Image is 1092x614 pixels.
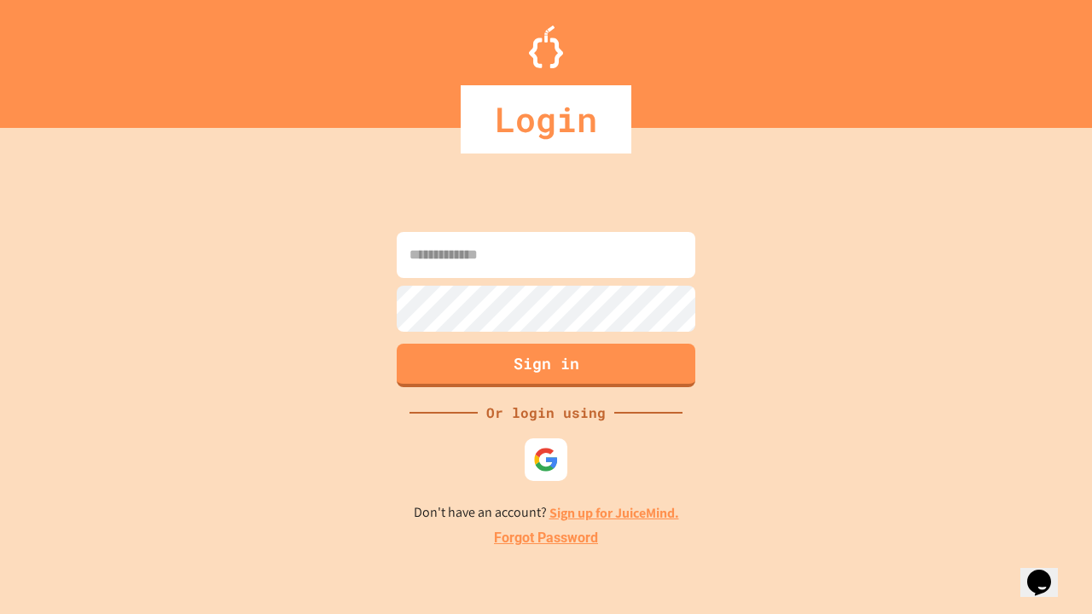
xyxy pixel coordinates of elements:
[397,344,695,387] button: Sign in
[478,403,614,423] div: Or login using
[549,504,679,522] a: Sign up for JuiceMind.
[533,447,559,472] img: google-icon.svg
[414,502,679,524] p: Don't have an account?
[461,85,631,153] div: Login
[950,472,1075,544] iframe: chat widget
[529,26,563,68] img: Logo.svg
[1020,546,1075,597] iframe: chat widget
[494,528,598,548] a: Forgot Password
